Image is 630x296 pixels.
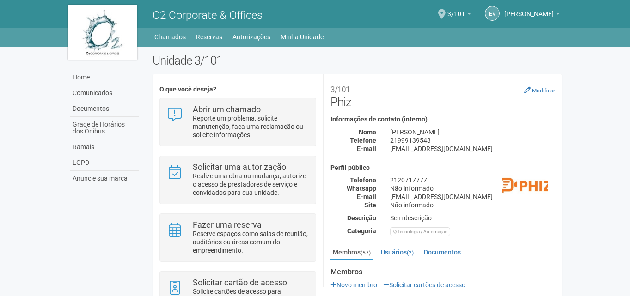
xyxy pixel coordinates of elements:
div: Não informado [383,201,562,209]
a: Anuncie sua marca [70,171,139,186]
div: Não informado [383,184,562,193]
strong: E-mail [357,145,376,152]
a: Chamados [154,30,186,43]
strong: E-mail [357,193,376,200]
h4: Informações de contato (interno) [330,116,555,123]
strong: Site [364,201,376,209]
a: Usuários(2) [379,245,416,259]
img: business.png [502,164,548,211]
h4: Perfil público [330,164,555,171]
div: 21999139543 [383,136,562,145]
strong: Abrir um chamado [193,104,261,114]
a: Fazer uma reserva Reserve espaços como salas de reunião, auditórios ou áreas comum do empreendime... [167,221,309,254]
a: 3/101 [447,12,471,19]
div: 2120717777 [383,176,562,184]
strong: Telefone [350,176,376,184]
a: Solicitar uma autorização Realize uma obra ou mudança, autorize o acesso de prestadores de serviç... [167,163,309,197]
a: Abrir um chamado Reporte um problema, solicite manutenção, faça uma reclamação ou solicite inform... [167,105,309,139]
span: Eduany Vidal [504,1,554,18]
span: O2 Corporate & Offices [153,9,263,22]
h2: Phiz [330,81,555,109]
a: Ramais [70,139,139,155]
small: Modificar [532,87,555,94]
strong: Solicitar cartão de acesso [193,278,287,287]
a: Documentos [70,101,139,117]
strong: Categoria [347,227,376,235]
h2: Unidade 3/101 [153,54,563,67]
p: Reporte um problema, solicite manutenção, faça uma reclamação ou solicite informações. [193,114,309,139]
a: Novo membro [330,281,377,289]
span: 3/101 [447,1,465,18]
div: [EMAIL_ADDRESS][DOMAIN_NAME] [383,145,562,153]
strong: Solicitar uma autorização [193,162,286,172]
a: Minha Unidade [281,30,324,43]
a: [PERSON_NAME] [504,12,560,19]
a: Reservas [196,30,222,43]
a: Grade de Horários dos Ônibus [70,117,139,139]
div: [EMAIL_ADDRESS][DOMAIN_NAME] [383,193,562,201]
a: Modificar [524,86,555,94]
a: LGPD [70,155,139,171]
strong: Membros [330,268,555,276]
img: logo.jpg [68,5,137,60]
strong: Descrição [347,214,376,222]
strong: Telefone [350,137,376,144]
strong: Fazer uma reserva [193,220,262,230]
small: (2) [407,249,414,256]
small: (57) [361,249,371,256]
small: 3/101 [330,85,350,94]
a: Solicitar cartões de acesso [383,281,465,289]
p: Reserve espaços como salas de reunião, auditórios ou áreas comum do empreendimento. [193,230,309,254]
a: Home [70,70,139,85]
h4: O que você deseja? [159,86,316,93]
a: Documentos [422,245,463,259]
a: EV [485,6,500,21]
div: [PERSON_NAME] [383,128,562,136]
div: Tecnologia / Automação [390,227,450,236]
div: Sem descrição [383,214,562,222]
a: Autorizações [232,30,270,43]
strong: Whatsapp [347,185,376,192]
a: Comunicados [70,85,139,101]
strong: Nome [359,128,376,136]
p: Realize uma obra ou mudança, autorize o acesso de prestadores de serviço e convidados para sua un... [193,172,309,197]
a: Membros(57) [330,245,373,260]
